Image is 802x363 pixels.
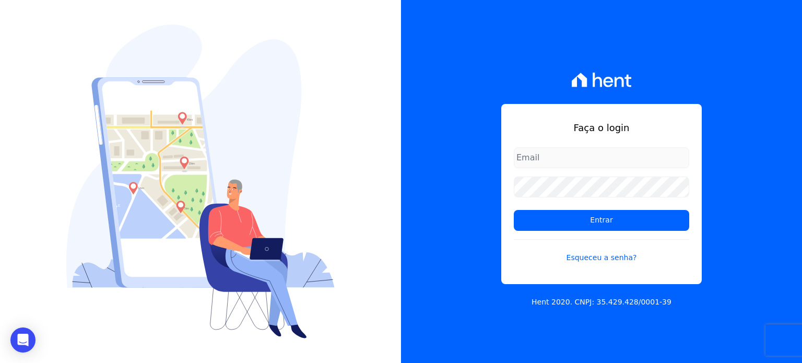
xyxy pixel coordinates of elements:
[66,25,335,338] img: Login
[10,327,36,353] div: Open Intercom Messenger
[514,210,689,231] input: Entrar
[514,147,689,168] input: Email
[532,297,671,308] p: Hent 2020. CNPJ: 35.429.428/0001-39
[514,239,689,263] a: Esqueceu a senha?
[514,121,689,135] h1: Faça o login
